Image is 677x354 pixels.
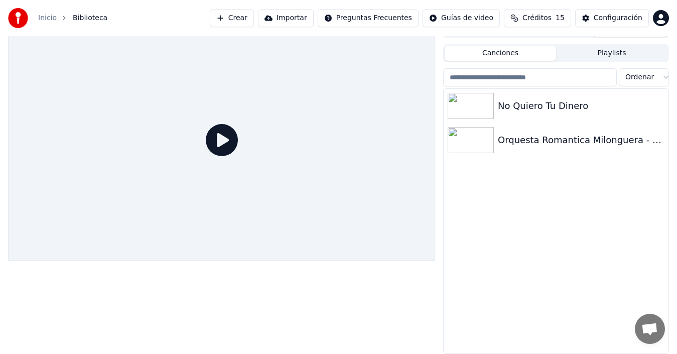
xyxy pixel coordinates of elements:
[73,13,107,23] span: Biblioteca
[635,314,665,344] a: Chat abierto
[594,13,642,23] div: Configuración
[504,9,571,27] button: Créditos15
[8,8,28,28] img: youka
[210,9,254,27] button: Crear
[625,72,654,82] span: Ordenar
[498,99,664,113] div: No Quiero Tu Dinero
[318,9,419,27] button: Preguntas Frecuentes
[258,9,314,27] button: Importar
[556,46,667,61] button: Playlists
[556,13,565,23] span: 15
[423,9,500,27] button: Guías de video
[38,13,57,23] a: Inicio
[445,46,556,61] button: Canciones
[498,133,664,147] div: Orquesta Romantica Milonguera - Esta noche [PERSON_NAME]
[522,13,552,23] span: Créditos
[38,13,107,23] nav: breadcrumb
[575,9,649,27] button: Configuración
